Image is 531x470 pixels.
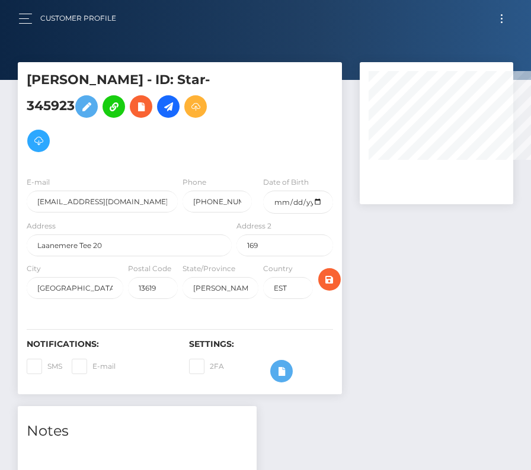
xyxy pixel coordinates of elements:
[27,339,171,349] h6: Notifications:
[189,339,334,349] h6: Settings:
[183,263,235,274] label: State/Province
[27,421,248,442] h4: Notes
[157,95,180,118] a: Initiate Payout
[236,221,271,231] label: Address 2
[40,6,116,31] a: Customer Profile
[263,263,293,274] label: Country
[128,263,171,274] label: Postal Code
[189,359,224,374] label: 2FA
[491,11,513,27] button: Toggle navigation
[27,263,41,274] label: City
[183,177,206,188] label: Phone
[27,177,50,188] label: E-mail
[27,71,225,158] h5: [PERSON_NAME] - ID: Star-345923
[263,177,309,188] label: Date of Birth
[27,359,62,374] label: SMS
[72,359,116,374] label: E-mail
[27,221,56,231] label: Address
